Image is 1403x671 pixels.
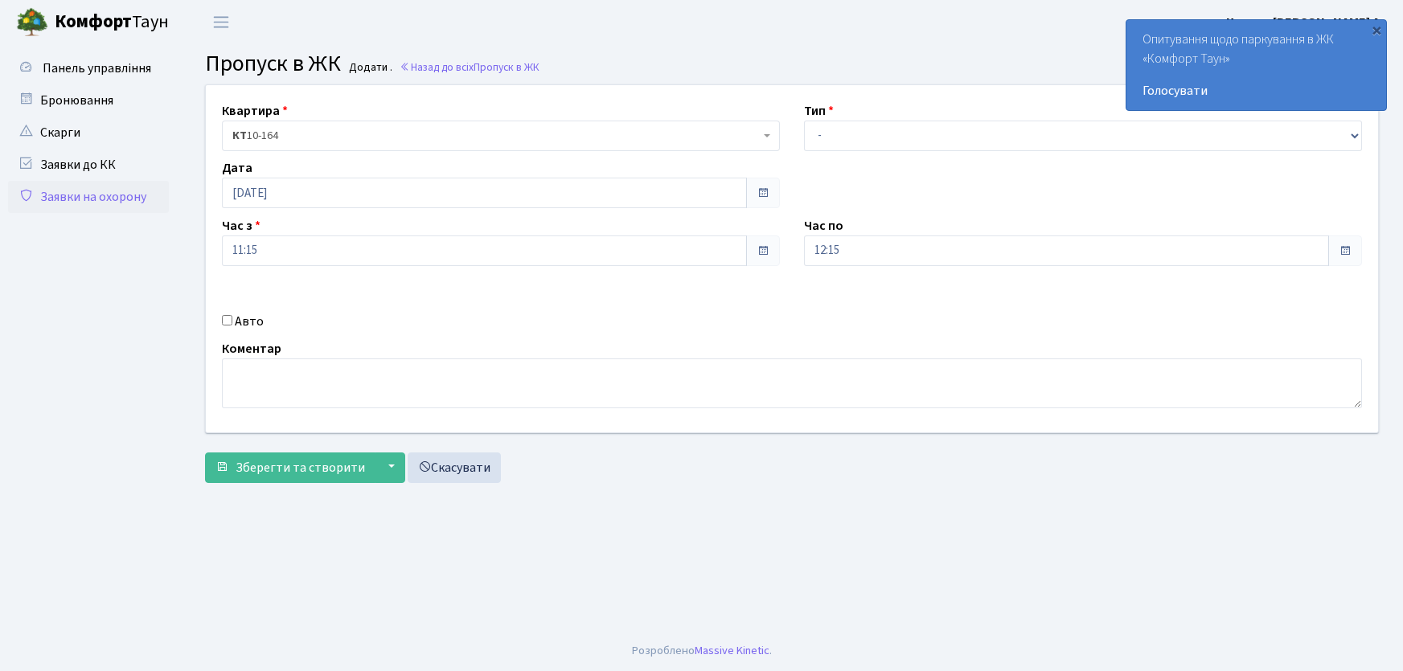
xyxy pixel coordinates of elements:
[1226,14,1384,31] b: Цитрус [PERSON_NAME] А.
[55,9,169,36] span: Таун
[1143,81,1370,100] a: Голосувати
[8,52,169,84] a: Панель управління
[8,181,169,213] a: Заявки на охорону
[400,59,539,75] a: Назад до всіхПропуск в ЖК
[222,216,260,235] label: Час з
[222,101,288,121] label: Квартира
[346,61,392,75] small: Додати .
[55,9,132,35] b: Комфорт
[222,158,252,178] label: Дата
[222,339,281,358] label: Коментар
[804,101,834,121] label: Тип
[408,452,501,483] a: Скасувати
[474,59,539,75] span: Пропуск в ЖК
[222,121,780,151] span: <b>КТ</b>&nbsp;&nbsp;&nbsp;&nbsp;10-164
[8,149,169,181] a: Заявки до КК
[236,459,365,477] span: Зберегти та створити
[205,47,341,80] span: Пропуск в ЖК
[235,312,264,331] label: Авто
[632,642,772,660] div: Розроблено .
[16,6,48,39] img: logo.png
[1226,13,1384,32] a: Цитрус [PERSON_NAME] А.
[8,84,169,117] a: Бронювання
[43,59,151,77] span: Панель управління
[1368,22,1385,38] div: ×
[695,642,769,659] a: Massive Kinetic
[201,9,241,35] button: Переключити навігацію
[8,117,169,149] a: Скарги
[804,216,843,235] label: Час по
[232,128,247,144] b: КТ
[205,452,375,483] button: Зберегти та створити
[1126,20,1386,110] div: Опитування щодо паркування в ЖК «Комфорт Таун»
[232,128,760,144] span: <b>КТ</b>&nbsp;&nbsp;&nbsp;&nbsp;10-164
